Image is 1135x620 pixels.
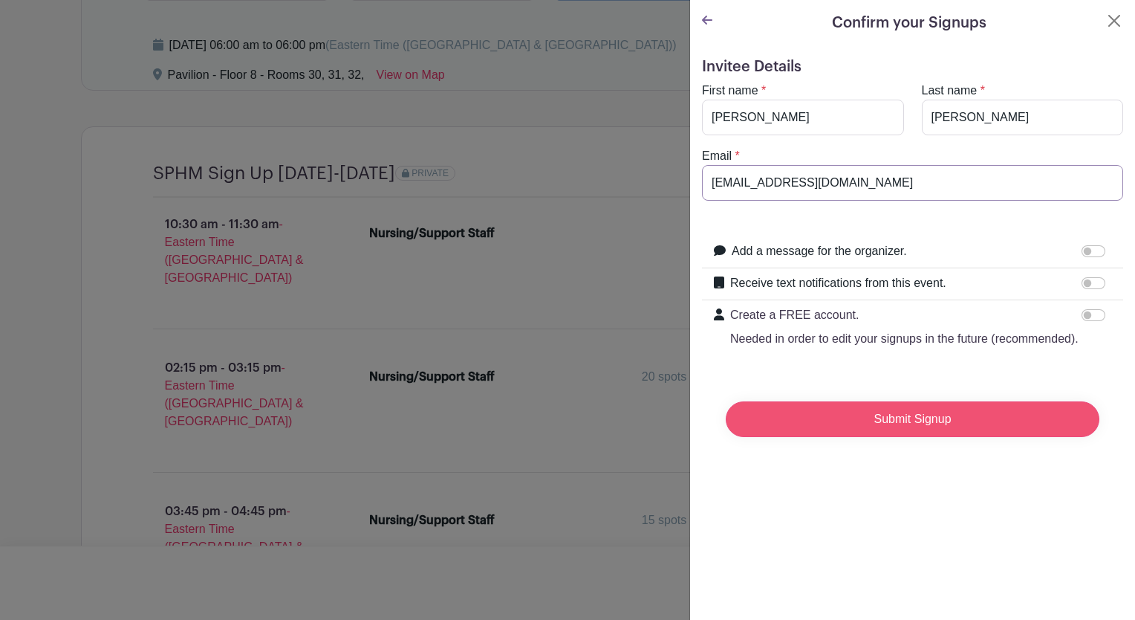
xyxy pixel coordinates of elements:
[832,12,986,34] h5: Confirm your Signups
[730,274,946,292] label: Receive text notifications from this event.
[1105,12,1123,30] button: Close
[922,82,978,100] label: Last name
[702,58,1123,76] h5: Invitee Details
[730,330,1079,348] p: Needed in order to edit your signups in the future (recommended).
[702,147,732,165] label: Email
[732,242,907,260] label: Add a message for the organizer.
[702,82,758,100] label: First name
[726,401,1099,437] input: Submit Signup
[730,306,1079,324] p: Create a FREE account.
